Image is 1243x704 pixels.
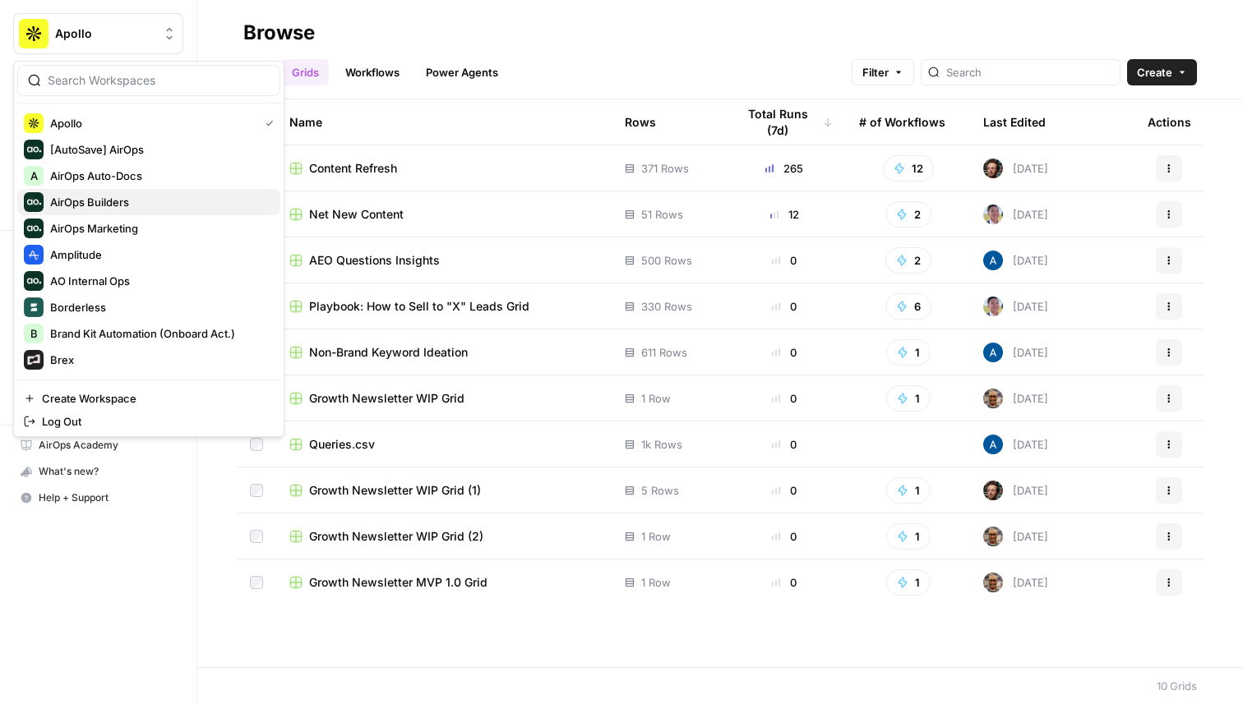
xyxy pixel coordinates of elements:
span: Playbook: How to Sell to "X" Leads Grid [309,298,529,315]
span: 611 Rows [641,344,687,361]
span: AirOps Marketing [50,220,267,237]
span: A [30,168,38,184]
span: 371 Rows [641,160,689,177]
div: What's new? [14,459,183,484]
span: Apollo [55,25,155,42]
a: AirOps Academy [13,432,183,458]
img: he81ibor8lsei4p3qvg4ugbvimgp [983,435,1003,454]
span: Help + Support [39,490,176,505]
img: AirOps Marketing Logo [24,219,44,238]
span: 51 Rows [641,206,683,223]
a: Grids [282,59,329,85]
a: Power Agents [416,59,508,85]
div: [DATE] [983,297,1048,316]
img: he81ibor8lsei4p3qvg4ugbvimgp [983,343,1003,362]
div: [DATE] [983,205,1048,224]
a: Create Workspace [17,387,280,410]
div: [DATE] [983,481,1048,500]
div: Name [289,99,598,145]
span: Growth Newsletter WIP Grid (1) [309,482,481,499]
img: Apollo Logo [19,19,49,48]
span: 1 Row [641,528,671,545]
img: xqyknumvwcwzrq9hj7fdf50g4vmx [983,481,1003,500]
span: Amplitude [50,246,267,263]
span: Borderless [50,299,267,315]
div: Actions [1148,99,1191,145]
span: AirOps Builders [50,194,267,210]
button: 1 [886,339,931,366]
span: Log Out [42,413,267,430]
div: Rows [625,99,656,145]
img: Amplitude Logo [24,245,44,265]
div: 0 [736,574,833,591]
a: Playbook: How to Sell to "X" Leads Grid [289,298,598,315]
span: 1 Row [641,390,671,407]
button: 1 [886,569,931,596]
span: Apollo [50,115,252,131]
a: Net New Content [289,206,598,223]
a: AEO Questions Insights [289,252,598,269]
a: Growth Newsletter WIP Grid (2) [289,528,598,545]
button: 6 [885,293,931,320]
a: Content Refresh [289,160,598,177]
img: 8ivot7l2pq4l44h1ec6c3jfbmivc [983,573,1003,592]
div: 0 [736,298,833,315]
span: Net New Content [309,206,404,223]
button: 12 [883,155,934,182]
div: [DATE] [983,159,1048,178]
span: Content Refresh [309,160,397,177]
button: Workspace: Apollo [13,13,183,54]
div: Browse [243,20,315,46]
button: Filter [852,59,914,85]
span: 330 Rows [641,298,692,315]
button: Create [1127,59,1197,85]
span: Create Workspace [42,390,267,407]
span: [AutoSave] AirOps [50,141,267,158]
span: Non-Brand Keyword Ideation [309,344,468,361]
div: Workspace: Apollo [13,61,284,437]
img: 99f2gcj60tl1tjps57nny4cf0tt1 [983,297,1003,316]
input: Search Workspaces [48,72,270,89]
a: Growth Newsletter WIP Grid (1) [289,482,598,499]
img: [AutoSave] AirOps Logo [24,140,44,159]
span: Filter [862,64,889,81]
span: Growth Newsletter WIP Grid [309,390,464,407]
div: 12 [736,206,833,223]
a: Growth Newsletter MVP 1.0 Grid [289,574,598,591]
div: 0 [736,252,833,269]
span: Brand Kit Automation (Onboard Act.) [50,325,267,342]
span: Queries.csv [309,436,375,453]
img: 8ivot7l2pq4l44h1ec6c3jfbmivc [983,527,1003,546]
span: 5 Rows [641,482,679,499]
button: 1 [886,385,931,412]
img: xqyknumvwcwzrq9hj7fdf50g4vmx [983,159,1003,178]
div: [DATE] [983,389,1048,408]
span: Growth Newsletter MVP 1.0 Grid [309,574,487,591]
span: AirOps Auto-Docs [50,168,267,184]
button: 1 [886,477,931,504]
div: # of Workflows [859,99,945,145]
span: Brex [50,352,267,368]
span: 500 Rows [641,252,692,269]
button: What's new? [13,458,183,485]
img: AO Internal Ops Logo [24,271,44,291]
span: AEO Questions Insights [309,252,440,269]
div: 0 [736,528,833,545]
span: AirOps Academy [39,438,176,453]
a: Non-Brand Keyword Ideation [289,344,598,361]
div: 265 [736,160,833,177]
img: Borderless Logo [24,297,44,317]
img: 8ivot7l2pq4l44h1ec6c3jfbmivc [983,389,1003,408]
span: AO Internal Ops [50,273,267,289]
a: Growth Newsletter WIP Grid [289,390,598,407]
a: All [243,59,275,85]
input: Search [946,64,1113,81]
span: 1k Rows [641,436,682,453]
span: B [30,325,38,342]
img: Brex Logo [24,350,44,370]
img: Apollo Logo [24,113,44,133]
a: Log Out [17,410,280,433]
span: 1 Row [641,574,671,591]
a: Queries.csv [289,436,598,453]
div: Total Runs (7d) [736,99,833,145]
